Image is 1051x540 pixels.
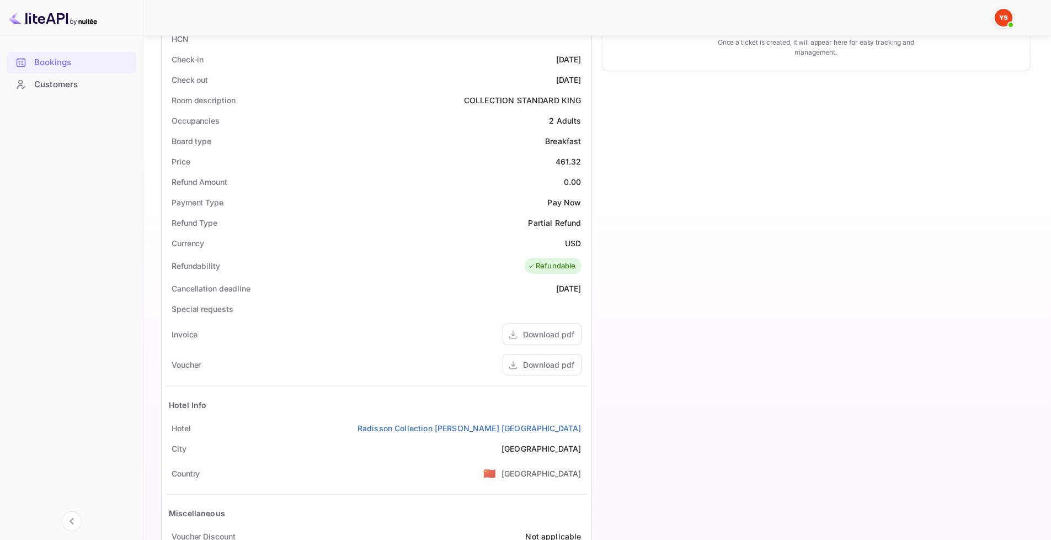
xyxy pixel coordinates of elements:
div: COLLECTION STANDARD KING [464,94,581,106]
div: Customers [34,78,131,91]
div: 2 Adults [549,115,581,126]
div: Hotel [172,422,191,434]
div: HCN [172,33,189,45]
div: 461.32 [556,156,581,167]
div: Check out [172,74,208,86]
div: Bookings [7,52,136,73]
div: Cancellation deadline [172,283,250,294]
a: Radisson Collection [PERSON_NAME] [GEOGRAPHIC_DATA] [358,422,581,434]
div: [DATE] [556,283,581,294]
img: LiteAPI logo [9,9,97,27]
div: Payment Type [172,197,223,208]
div: Country [172,468,200,479]
div: Voucher [172,359,201,370]
div: Refund Amount [172,176,227,188]
div: Price [172,156,190,167]
button: Collapse navigation [62,511,82,531]
div: Download pdf [523,359,574,370]
div: [DATE] [556,54,581,65]
div: Pay Now [547,197,581,208]
div: [GEOGRAPHIC_DATA] [502,443,581,454]
div: Currency [172,237,204,249]
a: Customers [7,74,136,94]
div: Bookings [34,56,131,69]
div: Check-in [172,54,204,65]
div: Miscellaneous [169,507,225,519]
span: United States [483,463,496,483]
div: Partial Refund [528,217,581,229]
div: Hotel Info [169,399,207,411]
div: Refundability [172,260,220,272]
img: Yandex Support [995,9,1012,27]
div: Occupancies [172,115,220,126]
div: Room description [172,94,235,106]
a: Bookings [7,52,136,72]
div: Breakfast [545,135,581,147]
div: Download pdf [523,329,574,340]
div: 0.00 [564,176,581,188]
div: [DATE] [556,74,581,86]
div: Invoice [172,329,198,340]
div: Board type [172,135,211,147]
div: Refund Type [172,217,217,229]
div: Special requests [172,303,233,315]
div: City [172,443,186,454]
div: Refundable [527,261,576,272]
p: Once a ticket is created, it will appear here for easy tracking and management. [700,38,931,57]
div: [GEOGRAPHIC_DATA] [502,468,581,479]
div: USD [565,237,581,249]
div: Customers [7,74,136,96]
